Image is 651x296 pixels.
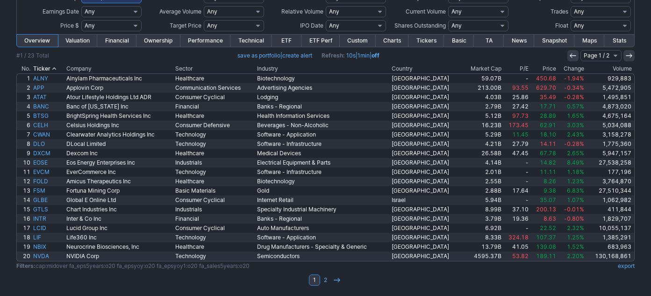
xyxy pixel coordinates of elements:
[32,205,65,214] a: GTLS
[65,167,174,177] a: EverCommerce Inc
[174,195,256,205] a: Consumer Cyclical
[567,224,584,231] span: 2.32%
[558,252,586,261] a: 2.20%
[256,111,390,121] a: Health Information Services
[567,243,584,250] span: 1.52%
[586,93,634,102] a: 1,495,851
[474,35,504,47] a: TA
[65,149,174,158] a: Dexcom Inc
[174,139,256,149] a: Technology
[174,121,256,130] a: Consumer Defensive
[256,205,390,214] a: Specialty Industrial Machinery
[65,121,174,130] a: Celsius Holdings Inc
[540,112,556,119] span: 28.89
[530,93,558,102] a: 35.49
[530,252,558,261] a: 189.11
[586,242,634,252] a: 683,963
[544,178,556,185] span: 8.26
[32,177,65,186] a: FOLD
[530,224,558,233] a: 22.52
[503,205,530,214] a: 37.10
[390,224,462,233] a: [GEOGRAPHIC_DATA]
[558,205,586,214] a: -0.01%
[567,103,584,110] span: 0.57%
[564,206,584,213] span: -0.01%
[32,102,65,111] a: BANC
[530,74,558,83] a: 450.68
[540,159,556,166] span: 14.82
[544,215,556,222] span: 8.63
[503,83,530,93] a: 93.55
[503,214,530,224] a: 19.36
[17,252,32,261] a: 20
[32,186,65,195] a: FSM
[346,52,356,59] a: 10s
[530,186,558,195] a: 9.38
[32,74,65,83] a: ALNY
[65,130,174,139] a: Clearwater Analytics Holdings Inc
[503,93,530,102] a: 25.86
[463,139,503,149] a: 4.21B
[340,35,376,47] a: Custom
[604,35,634,47] a: Stats
[32,158,65,167] a: EOSE
[586,252,634,261] a: 130,168,861
[32,121,65,130] a: CELH
[567,159,584,166] span: 8.49%
[463,233,503,242] a: 8.33B
[174,83,256,93] a: Communication Services
[586,74,634,83] a: 929,883
[174,242,256,252] a: Healthcare
[504,35,534,47] a: News
[32,252,65,261] a: NVDA
[558,177,586,186] a: 1.23%
[508,234,529,241] span: 324.18
[463,74,503,83] a: 59.07B
[390,177,462,186] a: [GEOGRAPHIC_DATA]
[174,149,256,158] a: Healthcare
[530,130,558,139] a: 18.10
[586,233,634,242] a: 1,385,291
[530,158,558,167] a: 14.82
[17,102,32,111] a: 4
[174,158,256,167] a: Industrials
[503,252,530,261] a: 53.82
[174,252,256,261] a: Technology
[463,111,503,121] a: 5.12B
[540,94,556,101] span: 35.49
[530,121,558,130] a: 62.91
[390,186,462,195] a: [GEOGRAPHIC_DATA]
[170,22,201,29] span: Target Price
[540,122,556,129] span: 62.91
[463,205,503,214] a: 8.99B
[558,93,586,102] a: -0.28%
[390,139,462,149] a: [GEOGRAPHIC_DATA]
[463,83,503,93] a: 213.00B
[558,214,586,224] a: -0.80%
[282,52,312,59] a: create alert
[65,195,174,205] a: Global E Online Ltd
[32,93,65,102] a: ATAT
[536,243,556,250] span: 139.08
[558,167,586,177] a: 1.18%
[530,233,558,242] a: 107.37
[586,167,634,177] a: 177,196
[530,214,558,224] a: 8.63
[558,158,586,167] a: 8.49%
[463,186,503,195] a: 2.88B
[586,195,634,205] a: 1,062,982
[32,83,65,93] a: APP
[174,130,256,139] a: Technology
[390,111,462,121] a: [GEOGRAPHIC_DATA]
[17,177,32,186] a: 12
[567,253,584,260] span: 2.20%
[390,93,462,102] a: [GEOGRAPHIC_DATA]
[558,242,586,252] a: 1.52%
[390,167,462,177] a: [GEOGRAPHIC_DATA]
[530,83,558,93] a: 629.70
[530,139,558,149] a: 14.11
[534,35,574,47] a: Snapshot
[136,35,180,47] a: Ownership
[463,158,503,167] a: 4.14B
[586,139,634,149] a: 1,775,360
